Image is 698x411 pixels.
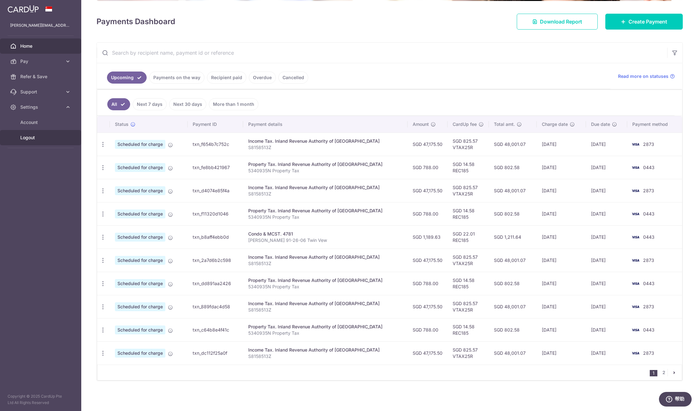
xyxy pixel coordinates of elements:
[115,140,165,149] span: Scheduled for charge
[537,272,586,295] td: [DATE]
[629,164,642,171] img: Bank Card
[169,98,206,110] a: Next 30 days
[448,272,489,295] td: SGD 14.58 REC185
[248,138,403,144] div: Income Tax. Inland Revenue Authority of [GEOGRAPHIC_DATA]
[659,392,692,408] iframe: 打开一个小组件，您可以在其中找到更多信息
[20,104,62,110] span: Settings
[586,249,627,272] td: [DATE]
[248,347,403,353] div: Income Tax. Inland Revenue Authority of [GEOGRAPHIC_DATA]
[628,18,667,25] span: Create Payment
[20,89,62,95] span: Support
[618,73,668,79] span: Read more on statuses
[115,209,165,218] span: Scheduled for charge
[115,186,165,195] span: Scheduled for charge
[115,121,129,127] span: Status
[540,18,582,25] span: Download Report
[188,249,243,272] td: txn_2a7d6b2c598
[188,133,243,156] td: txn_f654b7c752c
[448,133,489,156] td: SGD 825.57 VTAX25R
[586,133,627,156] td: [DATE]
[115,279,165,288] span: Scheduled for charge
[20,119,62,126] span: Account
[489,202,536,225] td: SGD 802.58
[115,349,165,358] span: Scheduled for charge
[618,73,675,79] a: Read more on statuses
[489,295,536,318] td: SGD 48,001.07
[537,318,586,341] td: [DATE]
[20,58,62,65] span: Pay
[408,318,448,341] td: SGD 788.00
[629,210,642,218] img: Bank Card
[643,188,654,193] span: 2873
[20,43,62,49] span: Home
[629,349,642,357] img: Bank Card
[248,184,403,191] div: Income Tax. Inland Revenue Authority of [GEOGRAPHIC_DATA]
[489,156,536,179] td: SGD 802.58
[537,202,586,225] td: [DATE]
[133,98,167,110] a: Next 7 days
[489,341,536,365] td: SGD 48,001.07
[537,295,586,318] td: [DATE]
[629,280,642,287] img: Bank Card
[605,14,683,30] a: Create Payment
[248,208,403,214] div: Property Tax. Inland Revenue Authority of [GEOGRAPHIC_DATA]
[248,168,403,174] p: 5340935N Property Tax
[149,72,204,84] a: Payments on the way
[591,121,610,127] span: Due date
[248,324,403,330] div: Property Tax. Inland Revenue Authority of [GEOGRAPHIC_DATA]
[586,202,627,225] td: [DATE]
[537,156,586,179] td: [DATE]
[448,249,489,272] td: SGD 825.57 VTAX25R
[643,327,655,332] span: 0443
[248,144,403,151] p: S8158513Z
[586,318,627,341] td: [DATE]
[188,272,243,295] td: txn_dd891aa2426
[248,237,403,243] p: [PERSON_NAME] 91-26-06 Twin Vew
[542,121,568,127] span: Charge date
[8,5,39,13] img: CardUp
[408,341,448,365] td: SGD 47,175.50
[489,272,536,295] td: SGD 802.58
[248,214,403,220] p: 5340935N Property Tax
[20,134,62,141] span: Logout
[643,141,654,147] span: 2873
[629,140,642,148] img: Bank Card
[20,73,62,80] span: Refer & Save
[408,272,448,295] td: SGD 788.00
[115,233,165,242] span: Scheduled for charge
[448,179,489,202] td: SGD 825.57 VTAX25R
[586,272,627,295] td: [DATE]
[10,22,71,29] p: [PERSON_NAME][EMAIL_ADDRESS][DOMAIN_NAME]
[489,225,536,249] td: SGD 1,211.64
[96,16,175,27] h4: Payments Dashboard
[207,72,246,84] a: Recipient paid
[537,225,586,249] td: [DATE]
[643,257,654,263] span: 2873
[627,116,682,133] th: Payment method
[248,161,403,168] div: Property Tax. Inland Revenue Authority of [GEOGRAPHIC_DATA]
[408,156,448,179] td: SGD 788.00
[643,281,655,286] span: 0443
[248,277,403,284] div: Property Tax. Inland Revenue Authority of [GEOGRAPHIC_DATA]
[494,121,515,127] span: Total amt.
[188,295,243,318] td: txn_889fdac4d58
[115,256,165,265] span: Scheduled for charge
[650,365,682,380] nav: pager
[650,370,657,376] li: 1
[188,202,243,225] td: txn_f11320d1046
[408,225,448,249] td: SGD 1,189.63
[248,231,403,237] div: Condo & MCST. 4781
[643,165,655,170] span: 0443
[248,260,403,267] p: S8158513Z
[448,202,489,225] td: SGD 14.58 REC185
[448,318,489,341] td: SGD 14.58 REC185
[643,350,654,356] span: 2873
[248,330,403,336] p: 5340935N Property Tax
[413,121,429,127] span: Amount
[586,341,627,365] td: [DATE]
[586,225,627,249] td: [DATE]
[408,179,448,202] td: SGD 47,175.50
[408,295,448,318] td: SGD 47,175.50
[115,325,165,334] span: Scheduled for charge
